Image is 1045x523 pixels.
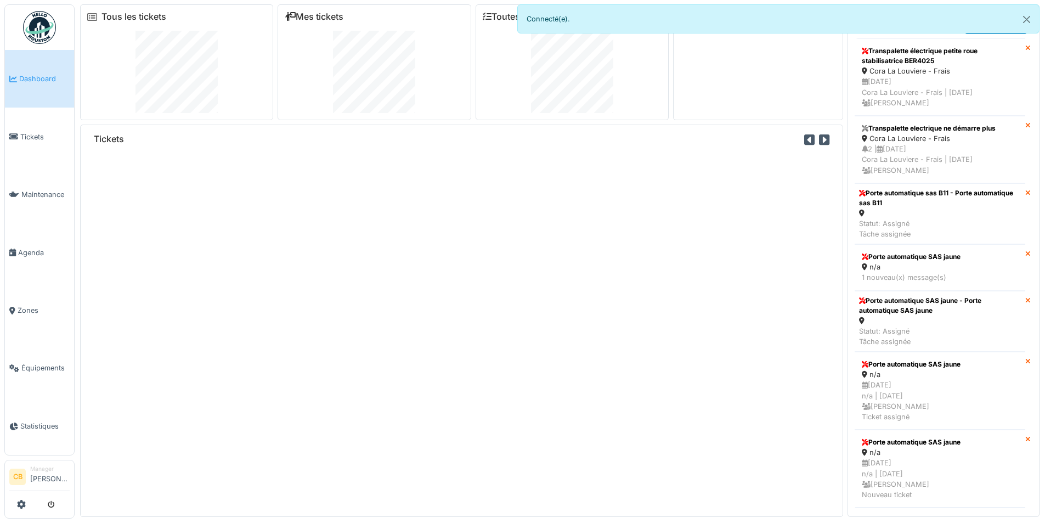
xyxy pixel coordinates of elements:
[859,218,1021,239] div: Statut: Assigné Tâche assignée
[5,108,74,165] a: Tickets
[862,262,1018,272] div: n/a
[23,11,56,44] img: Badge_color-CXgf-gQk.svg
[5,50,74,108] a: Dashboard
[862,359,1018,369] div: Porte automatique SAS jaune
[483,12,564,22] a: Toutes les tâches
[862,369,1018,380] div: n/a
[18,305,70,316] span: Zones
[5,166,74,223] a: Maintenance
[862,458,1018,500] div: [DATE] n/a | [DATE] [PERSON_NAME] Nouveau ticket
[862,437,1018,447] div: Porte automatique SAS jaune
[21,363,70,373] span: Équipements
[855,430,1025,508] a: Porte automatique SAS jaune n/a [DATE]n/a | [DATE] [PERSON_NAME]Nouveau ticket
[517,4,1040,33] div: Connecté(e).
[862,380,1018,422] div: [DATE] n/a | [DATE] [PERSON_NAME] Ticket assigné
[862,144,1018,176] div: 2 | [DATE] Cora La Louviere - Frais | [DATE] [PERSON_NAME]
[21,189,70,200] span: Maintenance
[862,46,1018,66] div: Transpalette électrique petite roue stabilisatrice BER4025
[5,282,74,339] a: Zones
[5,397,74,455] a: Statistiques
[862,123,1018,133] div: Transpalette electrique ne démarre plus
[101,12,166,22] a: Tous les tickets
[20,421,70,431] span: Statistiques
[859,326,1021,347] div: Statut: Assigné Tâche assignée
[5,339,74,397] a: Équipements
[855,38,1025,116] a: Transpalette électrique petite roue stabilisatrice BER4025 Cora La Louviere - Frais [DATE]Cora La...
[1014,5,1039,34] button: Close
[285,12,343,22] a: Mes tickets
[94,134,124,144] h6: Tickets
[862,252,1018,262] div: Porte automatique SAS jaune
[862,133,1018,144] div: Cora La Louviere - Frais
[30,465,70,488] li: [PERSON_NAME]
[862,272,1018,283] div: 1 nouveau(x) message(s)
[855,291,1025,352] a: Porte automatique SAS jaune - Porte automatique SAS jaune Statut: AssignéTâche assignée
[18,248,70,258] span: Agenda
[855,244,1025,290] a: Porte automatique SAS jaune n/a 1 nouveau(x) message(s)
[859,188,1021,208] div: Porte automatique sas B11 - Porte automatique sas B11
[20,132,70,142] span: Tickets
[859,296,1021,316] div: Porte automatique SAS jaune - Porte automatique SAS jaune
[862,447,1018,458] div: n/a
[30,465,70,473] div: Manager
[862,76,1018,108] div: [DATE] Cora La Louviere - Frais | [DATE] [PERSON_NAME]
[19,74,70,84] span: Dashboard
[862,66,1018,76] div: Cora La Louviere - Frais
[855,352,1025,430] a: Porte automatique SAS jaune n/a [DATE]n/a | [DATE] [PERSON_NAME]Ticket assigné
[9,465,70,491] a: CB Manager[PERSON_NAME]
[855,183,1025,245] a: Porte automatique sas B11 - Porte automatique sas B11 Statut: AssignéTâche assignée
[5,223,74,281] a: Agenda
[855,116,1025,183] a: Transpalette electrique ne démarre plus Cora La Louviere - Frais 2 |[DATE]Cora La Louviere - Frai...
[9,469,26,485] li: CB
